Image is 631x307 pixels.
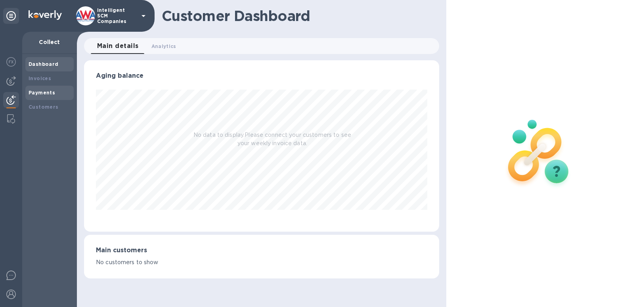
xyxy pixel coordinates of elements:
[162,8,434,24] h1: Customer Dashboard
[96,247,427,254] h3: Main customers
[29,10,62,20] img: Logo
[29,38,71,46] p: Collect
[6,57,16,67] img: Foreign exchange
[29,75,51,81] b: Invoices
[97,8,137,24] p: Intelligent SCM Companies
[29,61,59,67] b: Dashboard
[96,72,427,80] h3: Aging balance
[3,8,19,24] div: Unpin categories
[96,258,427,267] p: No customers to show
[97,40,139,52] span: Main details
[151,42,176,50] span: Analytics
[29,90,55,96] b: Payments
[29,104,59,110] b: Customers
